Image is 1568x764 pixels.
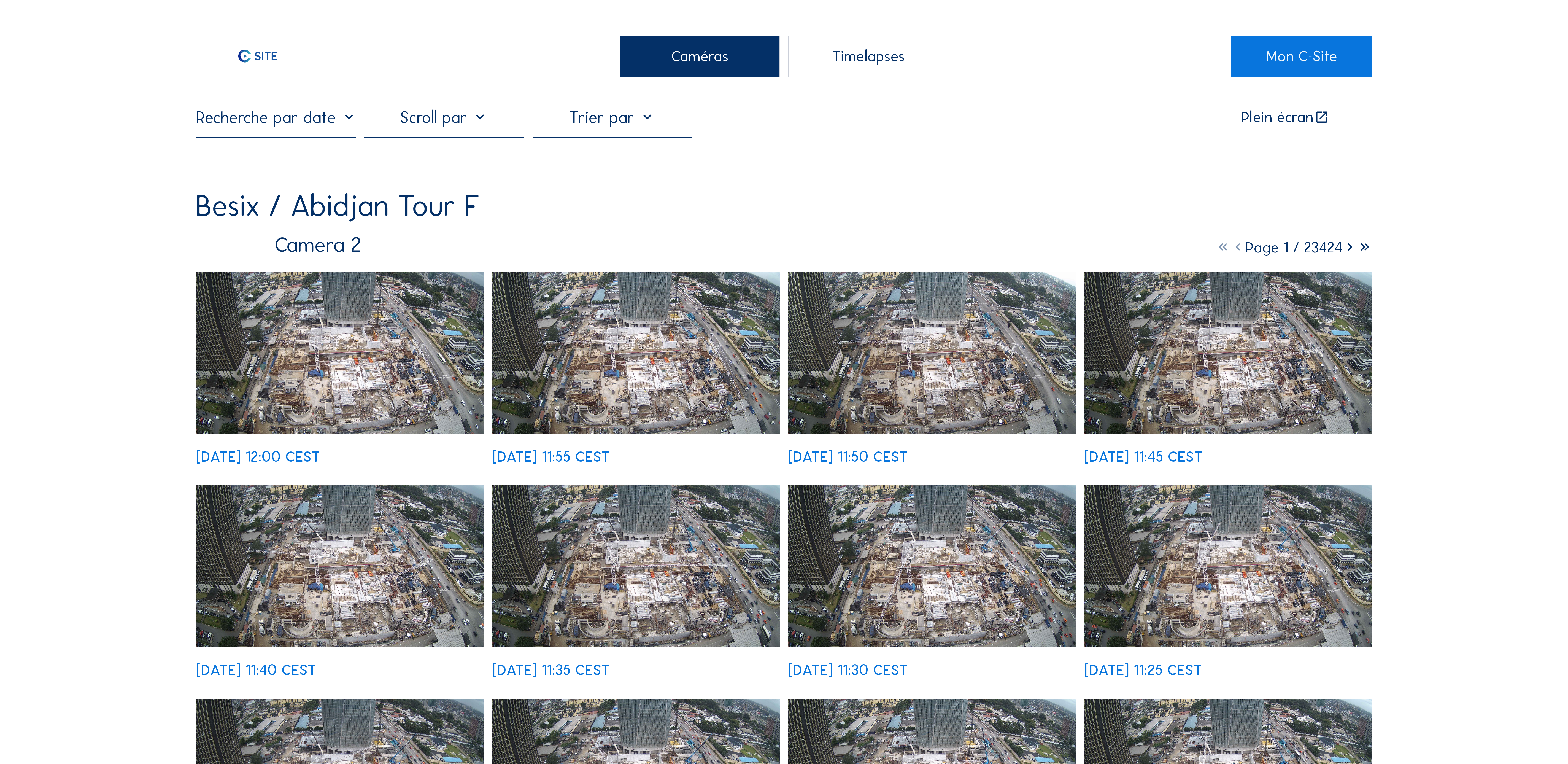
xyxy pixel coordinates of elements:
img: image_53392156 [196,272,484,434]
span: Page 1 / 23424 [1245,238,1342,256]
img: image_53391827 [1084,272,1372,434]
img: image_53391339 [788,485,1076,647]
img: image_53391968 [788,272,1076,434]
div: [DATE] 11:55 CEST [492,449,610,464]
img: image_53392063 [492,272,780,434]
div: [DATE] 11:45 CEST [1084,449,1203,464]
div: [DATE] 11:30 CEST [788,663,908,677]
img: image_53391585 [196,485,484,647]
img: image_53391473 [492,485,780,647]
input: Recherche par date 󰅀 [196,107,356,127]
div: Camera 2 [196,234,361,255]
div: [DATE] 12:00 CEST [196,449,320,464]
a: C-SITE Logo [196,36,337,77]
div: [DATE] 11:50 CEST [788,449,908,464]
div: Caméras [620,36,779,77]
div: [DATE] 11:25 CEST [1084,663,1202,677]
img: C-SITE Logo [196,36,319,77]
div: Besix / Abidjan Tour F [196,191,480,220]
img: image_53391204 [1084,485,1372,647]
a: Mon C-Site [1231,36,1372,77]
div: Plein écran [1241,110,1313,125]
div: [DATE] 11:35 CEST [492,663,610,677]
div: Timelapses [788,36,948,77]
div: [DATE] 11:40 CEST [196,663,316,677]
